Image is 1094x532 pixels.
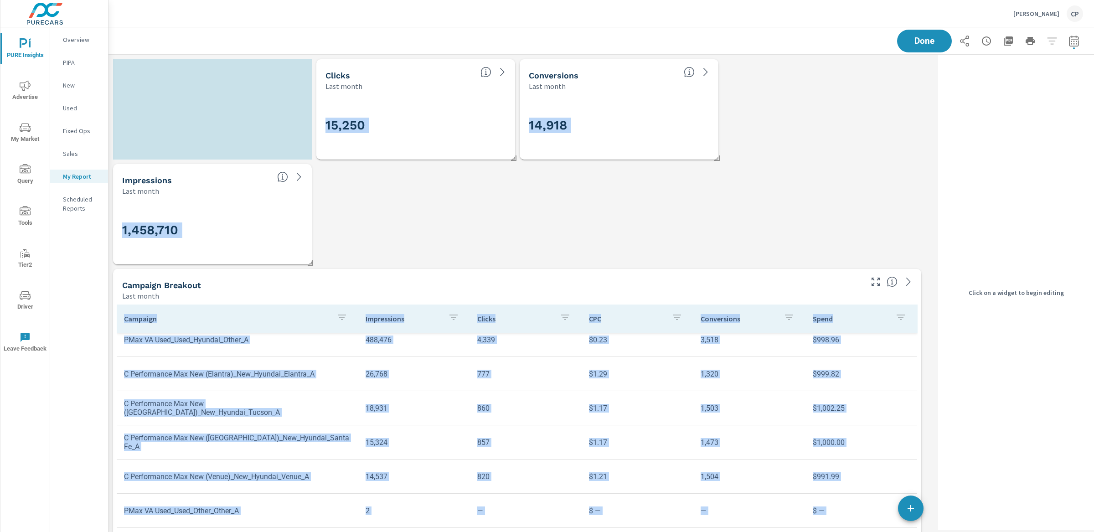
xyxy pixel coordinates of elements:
td: 1,503 [693,397,805,420]
div: Overview [50,33,108,46]
span: Driver [3,290,47,312]
h3: 1,458,710 [122,222,303,238]
p: Campaign [124,314,329,323]
td: 18,931 [358,397,470,420]
td: — [693,499,805,522]
button: Print Report [1021,32,1039,50]
span: The number of times an ad was clicked by a consumer. [480,67,491,77]
p: Scheduled Reports [63,195,101,213]
p: Fixed Ops [63,126,101,135]
p: My Report [63,172,101,181]
span: My Market [3,122,47,145]
span: Done [906,37,943,45]
td: $1.17 [582,431,693,454]
h5: Campaign Breakout [122,280,201,290]
p: Impressions [366,314,441,323]
span: Advertise [3,80,47,103]
a: See more details in report [495,65,510,79]
a: See more details in report [698,65,713,79]
span: Tools [3,206,47,228]
td: C Performance Max New ([GEOGRAPHIC_DATA])_New_Hyundai_Santa Fe_A [117,426,358,458]
p: CPC [589,314,664,323]
p: Click on a widget to begin editing [969,288,1064,297]
p: PIPA [63,58,101,67]
td: C Performance Max New ([GEOGRAPHIC_DATA])_New_Hyundai_Tucson_A [117,392,358,424]
div: Fixed Ops [50,124,108,138]
td: $1.21 [582,465,693,488]
td: 488,476 [358,328,470,351]
p: Overview [63,35,101,44]
td: 15,324 [358,431,470,454]
td: $999.82 [805,362,917,386]
td: 857 [470,431,582,454]
h5: Conversions [529,71,578,80]
td: PMax VA Used_Used_Other_Other_A [117,499,358,522]
td: PMax VA Used_Used_Hyundai_Other_A [117,328,358,351]
td: 14,537 [358,465,470,488]
p: Last month [325,81,362,92]
div: Used [50,101,108,115]
div: nav menu [0,27,50,363]
button: "Export Report to PDF" [999,32,1017,50]
span: Total Conversions include Actions, Leads and Unmapped. [684,67,695,77]
div: CP [1067,5,1083,22]
div: My Report [50,170,108,183]
div: Scheduled Reports [50,192,108,215]
span: The number of times an ad was shown on your behalf. [277,171,288,182]
td: $1.29 [582,362,693,386]
td: $1,000.00 [805,431,917,454]
p: New [63,81,101,90]
div: PIPA [50,56,108,69]
td: 820 [470,465,582,488]
span: PURE Insights [3,38,47,61]
span: Leave Feedback [3,332,47,354]
td: 1,320 [693,362,805,386]
td: 4,339 [470,328,582,351]
td: C Performance Max New (Elantra)_New_Hyundai_Elantra_A [117,362,358,386]
td: 860 [470,397,582,420]
p: Spend [813,314,888,323]
span: Tier2 [3,248,47,270]
td: 1,504 [693,465,805,488]
p: [PERSON_NAME] [1013,10,1059,18]
td: $ — [805,499,917,522]
td: 2 [358,499,470,522]
div: New [50,78,108,92]
p: Used [63,103,101,113]
h3: 14,918 [529,118,709,133]
td: C Performance Max New (Venue)_New_Hyundai_Venue_A [117,465,358,488]
span: Query [3,164,47,186]
td: $1,002.25 [805,397,917,420]
td: $1.17 [582,397,693,420]
a: See more details in report [901,274,916,289]
button: Select Date Range [1065,32,1083,50]
td: 1,473 [693,431,805,454]
div: Sales [50,147,108,160]
h5: Impressions [122,176,172,185]
button: Done [897,30,952,52]
span: This is a summary of PMAX performance results by campaign. Each column can be sorted. [887,276,898,287]
td: $0.23 [582,328,693,351]
td: $998.96 [805,328,917,351]
h3: 15,250 [325,118,506,133]
td: 3,518 [693,328,805,351]
p: Last month [529,81,566,92]
a: See more details in report [292,170,306,184]
td: $991.99 [805,465,917,488]
h5: Clicks [325,71,350,80]
p: Conversions [701,314,776,323]
td: — [470,499,582,522]
p: Sales [63,149,101,158]
button: Share Report [955,32,974,50]
button: Make Fullscreen [868,274,883,289]
p: Clicks [477,314,552,323]
p: Last month [122,186,159,196]
p: Last month [122,290,159,301]
td: 777 [470,362,582,386]
td: $ — [582,499,693,522]
td: 26,768 [358,362,470,386]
